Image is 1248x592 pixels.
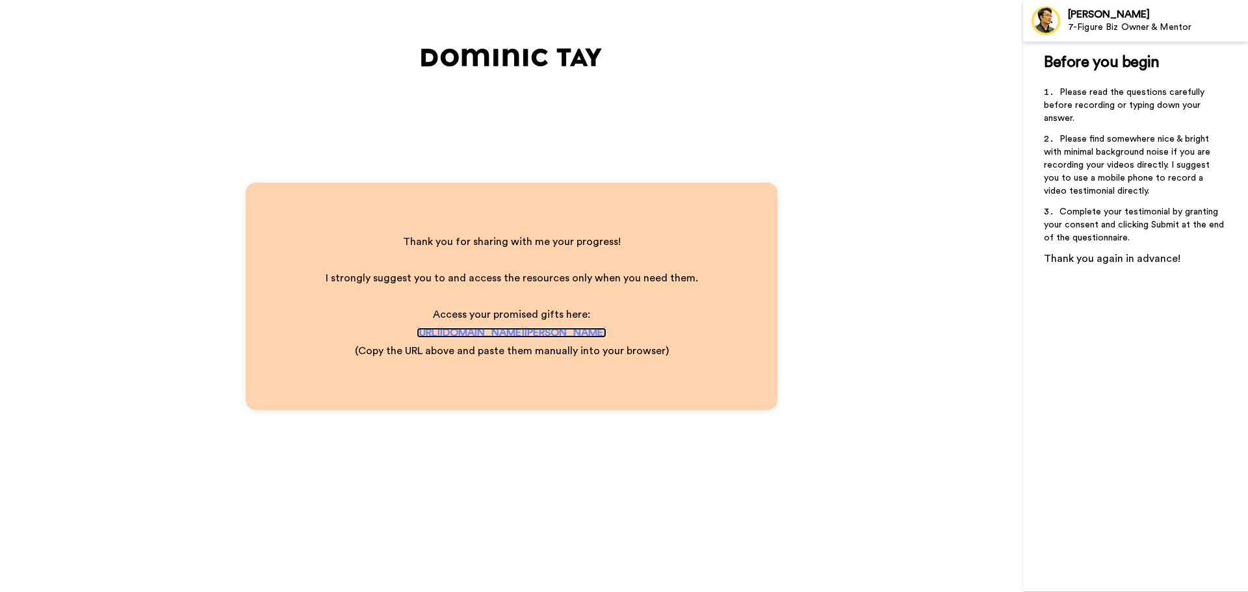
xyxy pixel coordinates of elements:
[1068,22,1247,33] div: 7-Figure Biz Owner & Mentor
[433,309,590,320] span: Access your promised gifts here:
[326,273,698,283] span: I strongly suggest you to and access the resources only when you need them.
[1044,253,1180,264] span: Thank you again in advance!
[1044,207,1227,242] span: Complete your testimonial by granting your consent and clicking Submit at the end of the question...
[1068,8,1247,21] div: [PERSON_NAME]
[1044,135,1213,196] span: Please find somewhere nice & bright with minimal background noise if you are recording your video...
[403,237,621,247] span: Thank you for sharing with me your progress!
[355,346,669,356] span: (Copy the URL above and paste them manually into your browser)
[1030,5,1061,36] img: Profile Image
[417,328,606,338] a: [URL][DOMAIN_NAME][PERSON_NAME]
[1044,55,1159,70] span: Before you begin
[1044,88,1207,123] span: Please read the questions carefully before recording or typing down your answer.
